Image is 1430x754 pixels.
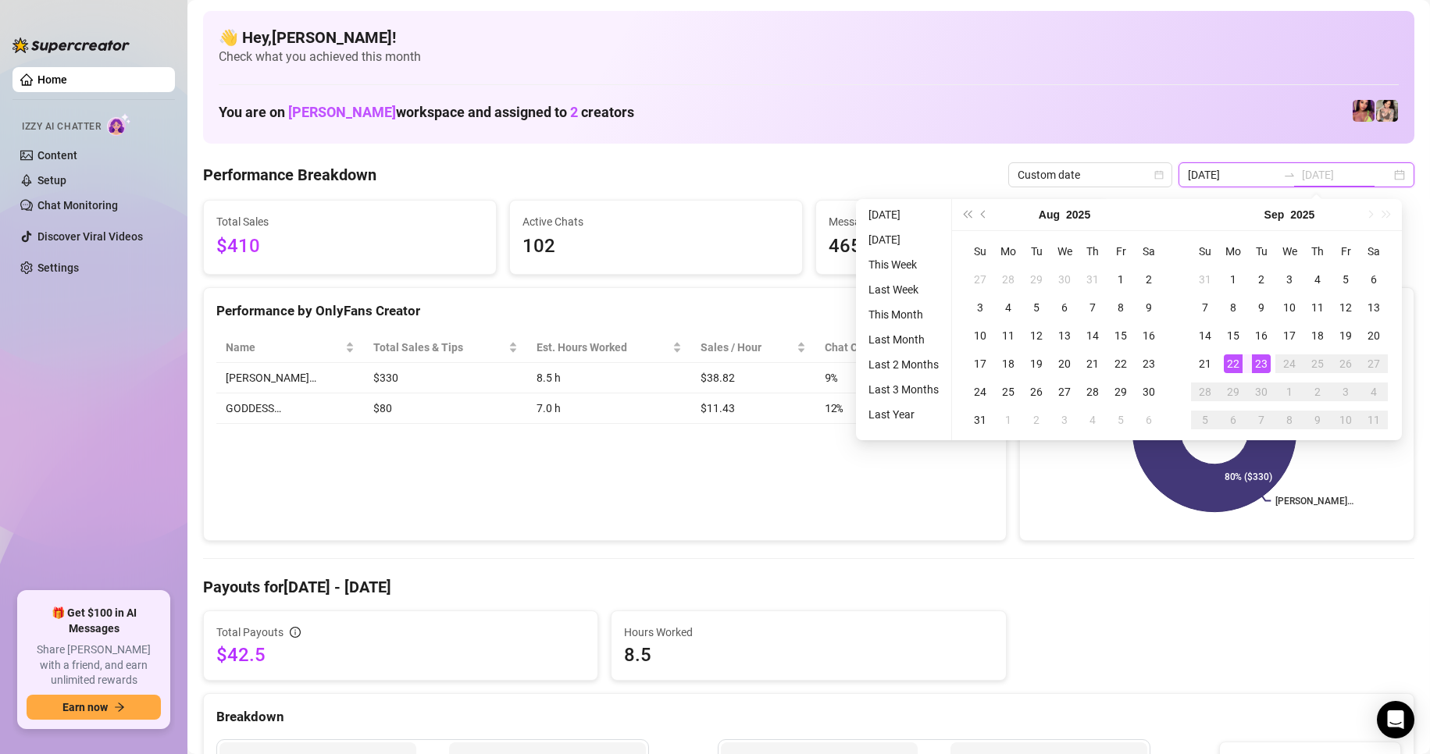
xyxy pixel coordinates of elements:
[1050,322,1079,350] td: 2025-08-13
[216,706,1401,727] div: Breakdown
[1252,411,1271,429] div: 7
[1308,382,1327,401] div: 2
[1055,382,1074,401] div: 27
[1275,293,1303,322] td: 2025-09-10
[1154,170,1164,180] span: calendar
[862,380,945,399] li: Last 3 Months
[1079,406,1107,434] td: 2025-09-04
[1364,411,1383,429] div: 11
[1079,350,1107,378] td: 2025-08-21
[1027,411,1046,429] div: 2
[37,230,143,243] a: Discover Viral Videos
[1376,100,1398,122] img: Jenna
[1364,270,1383,289] div: 6
[1039,199,1060,230] button: Choose a month
[1196,270,1214,289] div: 31
[999,354,1018,373] div: 18
[999,298,1018,317] div: 4
[1055,354,1074,373] div: 20
[1196,298,1214,317] div: 7
[1336,270,1355,289] div: 5
[966,293,994,322] td: 2025-08-03
[1083,298,1102,317] div: 7
[966,265,994,293] td: 2025-07-27
[971,298,990,317] div: 3
[1252,270,1271,289] div: 2
[1196,382,1214,401] div: 28
[1332,378,1360,406] td: 2025-10-03
[862,255,945,274] li: This Week
[216,213,483,230] span: Total Sales
[216,363,364,393] td: [PERSON_NAME]…
[364,363,527,393] td: $330
[1224,382,1243,401] div: 29
[1050,237,1079,265] th: We
[966,237,994,265] th: Su
[226,339,342,356] span: Name
[1360,322,1388,350] td: 2025-09-20
[994,350,1022,378] td: 2025-08-18
[203,164,376,186] h4: Performance Breakdown
[1191,350,1219,378] td: 2025-09-21
[1252,326,1271,345] div: 16
[1050,293,1079,322] td: 2025-08-06
[1107,322,1135,350] td: 2025-08-15
[1360,293,1388,322] td: 2025-09-13
[862,405,945,424] li: Last Year
[624,642,993,667] span: 8.5
[1283,169,1296,181] span: swap-right
[107,113,131,136] img: AI Chatter
[37,149,77,162] a: Content
[62,701,108,713] span: Earn now
[1275,496,1353,507] text: [PERSON_NAME]…
[1303,293,1332,322] td: 2025-09-11
[1224,326,1243,345] div: 15
[1055,411,1074,429] div: 3
[1302,166,1391,183] input: End date
[1022,378,1050,406] td: 2025-08-26
[971,326,990,345] div: 10
[1022,350,1050,378] td: 2025-08-19
[1196,411,1214,429] div: 5
[1111,411,1130,429] div: 5
[12,37,130,53] img: logo-BBDzfeDw.svg
[1332,237,1360,265] th: Fr
[522,213,790,230] span: Active Chats
[958,199,975,230] button: Last year (Control + left)
[1135,265,1163,293] td: 2025-08-02
[1280,270,1299,289] div: 3
[1275,406,1303,434] td: 2025-10-08
[1353,100,1375,122] img: GODDESS
[1252,298,1271,317] div: 9
[1018,163,1163,187] span: Custom date
[994,265,1022,293] td: 2025-07-28
[1336,382,1355,401] div: 3
[1107,237,1135,265] th: Fr
[1377,701,1414,738] div: Open Intercom Messenger
[1308,270,1327,289] div: 4
[1083,270,1102,289] div: 31
[1280,326,1299,345] div: 17
[1050,378,1079,406] td: 2025-08-27
[1275,237,1303,265] th: We
[37,199,118,212] a: Chat Monitoring
[701,339,793,356] span: Sales / Hour
[1139,326,1158,345] div: 16
[1050,406,1079,434] td: 2025-09-03
[1066,199,1090,230] button: Choose a year
[1079,322,1107,350] td: 2025-08-14
[219,104,634,121] h1: You are on workspace and assigned to creators
[1083,382,1102,401] div: 28
[1247,406,1275,434] td: 2025-10-07
[1027,382,1046,401] div: 26
[37,261,79,274] a: Settings
[829,232,1096,261] span: 465
[1027,354,1046,373] div: 19
[1196,354,1214,373] div: 21
[1191,237,1219,265] th: Su
[216,624,284,641] span: Total Payouts
[691,333,815,363] th: Sales / Hour
[1107,378,1135,406] td: 2025-08-29
[522,232,790,261] span: 102
[364,393,527,424] td: $80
